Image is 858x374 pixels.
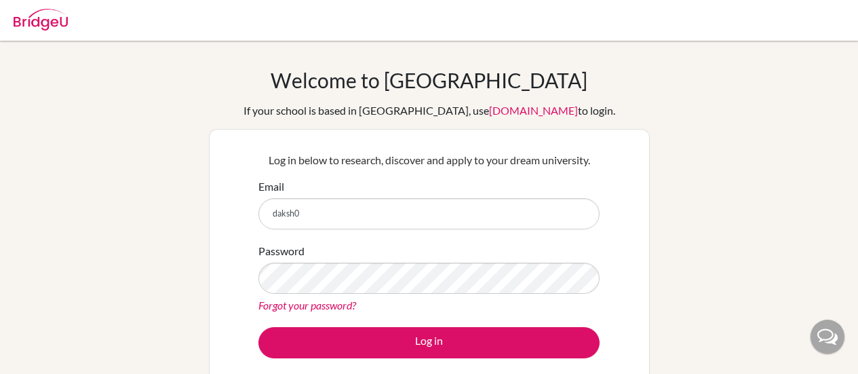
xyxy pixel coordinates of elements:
button: Log in [258,327,600,358]
h1: Welcome to [GEOGRAPHIC_DATA] [271,68,587,92]
p: Log in below to research, discover and apply to your dream university. [258,152,600,168]
div: If your school is based in [GEOGRAPHIC_DATA], use to login. [243,102,615,119]
img: Bridge-U [14,9,68,31]
label: Password [258,243,305,259]
a: [DOMAIN_NAME] [489,104,578,117]
label: Email [258,179,284,195]
a: Forgot your password? [258,299,356,312]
